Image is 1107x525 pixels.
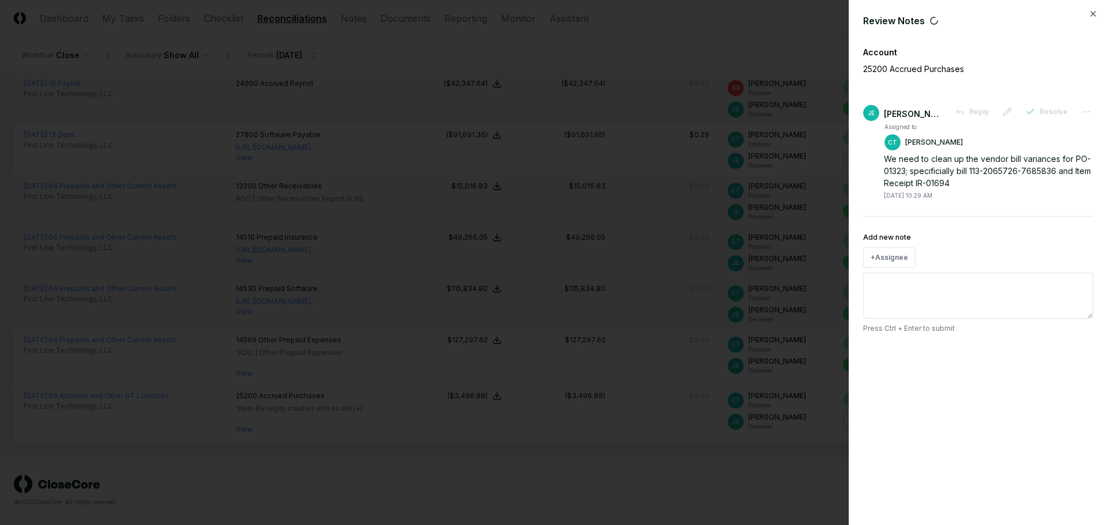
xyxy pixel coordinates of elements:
div: [DATE] 10:29 AM [884,191,932,200]
span: Resolve [1040,107,1068,117]
label: Add new note [863,233,911,241]
button: Reply [948,101,996,122]
span: JE [868,109,875,118]
div: Account [863,46,1093,58]
button: Resolve [1019,101,1075,122]
div: [PERSON_NAME] [884,108,942,120]
span: CT [888,138,897,147]
button: +Assignee [863,247,916,268]
div: We need to clean up the vendor bill variances for PO-01323; specificially bill 113-2065726-768583... [884,153,1093,189]
p: Press Ctrl + Enter to submit [863,323,1093,334]
div: Review Notes [863,14,1093,28]
td: Assigned to: [884,122,963,132]
p: [PERSON_NAME] [905,137,963,148]
p: 25200 Accrued Purchases [863,63,1053,75]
